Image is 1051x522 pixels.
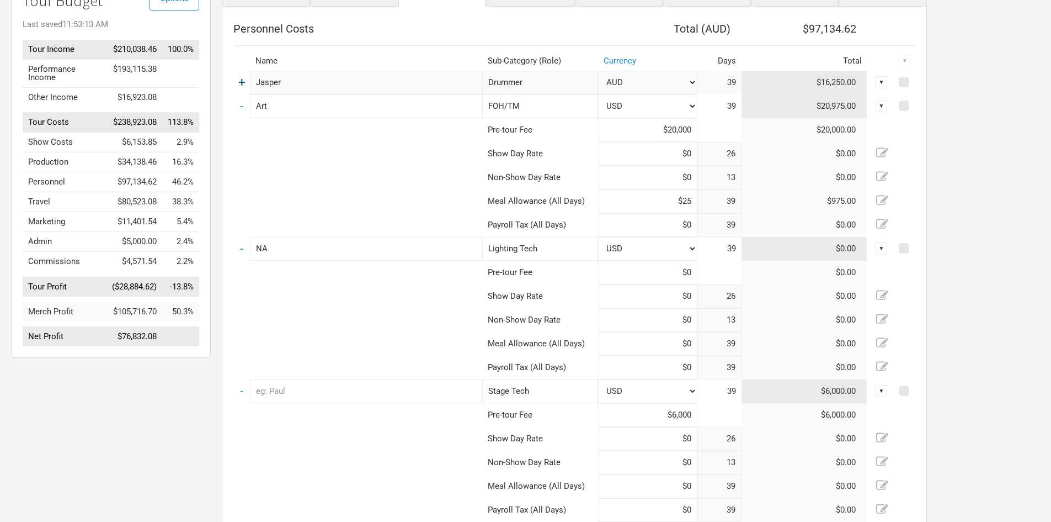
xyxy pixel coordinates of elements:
a: - [240,99,243,113]
th: Personnel Costs [233,18,598,40]
td: $0.00 [741,284,867,308]
td: $97,134.62 [106,172,162,192]
th: Days [697,51,741,71]
td: $193,115.38 [106,59,162,87]
div: Lighting Tech [482,237,598,261]
th: Name [250,51,482,71]
div: Drummer [482,71,598,94]
td: $20,000.00 [741,118,867,142]
td: Tour Costs as % of Tour Income [162,113,199,133]
td: $6,000.00 [741,379,867,403]
a: + [238,75,246,89]
td: Personnel [23,172,106,192]
td: $0.00 [741,498,867,522]
td: Pre-tour Fee [482,118,598,142]
td: Marketing [23,212,106,232]
td: Other Income [23,87,106,107]
td: Personnel as % of Tour Income [162,172,199,192]
td: $80,523.08 [106,192,162,212]
td: Show Day Rate [482,142,598,166]
td: $0.00 [741,213,867,237]
td: Payroll Tax (All Days) [482,498,598,522]
td: Production [23,152,106,172]
td: 39 [697,94,741,118]
td: $210,038.46 [106,40,162,60]
div: Last saved 11:53:13 AM [23,20,199,29]
td: $975.00 [741,189,867,213]
td: Net Profit [23,327,106,347]
td: Non-Show Day Rate [482,451,598,474]
td: $0.00 [741,308,867,332]
td: Non-Show Day Rate [482,166,598,189]
td: $0.00 [741,451,867,474]
td: 39 [697,237,741,261]
td: $11,401.54 [106,212,162,232]
input: eg: Janis [250,94,482,118]
td: Travel [23,192,106,212]
td: Meal Allowance (All Days) [482,332,598,356]
td: 39 [697,379,741,403]
td: Tour Profit [23,277,106,297]
td: Show Costs [23,133,106,152]
td: Meal Allowance (All Days) [482,474,598,498]
th: Sub-Category (Role) [482,51,598,71]
input: eg: Paul [250,379,482,403]
td: 39 [697,71,741,94]
div: Stage Tech [482,379,598,403]
a: - [240,384,243,398]
td: Merch Profit [23,302,106,321]
div: ▼ [899,55,911,67]
td: Performance Income [23,59,106,87]
td: $76,832.08 [106,327,162,347]
td: Production as % of Tour Income [162,152,199,172]
td: Other Income as % of Tour Income [162,87,199,107]
td: Pre-tour Fee [482,403,598,427]
td: Payroll Tax (All Days) [482,356,598,379]
div: ▼ [876,385,888,397]
td: Commissions as % of Tour Income [162,252,199,272]
td: $0.00 [741,474,867,498]
td: Tour Costs [23,113,106,133]
th: $97,134.62 [741,18,867,40]
td: Show Day Rate [482,427,598,451]
td: Performance Income as % of Tour Income [162,59,199,87]
td: $34,138.46 [106,152,162,172]
td: $238,923.08 [106,113,162,133]
td: Travel as % of Tour Income [162,192,199,212]
div: ▼ [876,242,888,255]
td: $20,975.00 [741,94,867,118]
td: Marketing as % of Tour Income [162,212,199,232]
td: $0.00 [741,166,867,189]
th: Total [741,51,867,71]
div: ▼ [876,76,888,88]
td: $4,571.54 [106,252,162,272]
td: ($28,884.62) [106,277,162,297]
td: Show Costs as % of Tour Income [162,133,199,152]
td: Tour Income as % of Tour Income [162,40,199,60]
a: Currency [604,56,636,66]
td: Admin as % of Tour Income [162,232,199,252]
input: eg: Yoko [250,71,482,94]
td: $0.00 [741,356,867,379]
div: ▼ [876,100,888,112]
td: Non-Show Day Rate [482,308,598,332]
td: $6,000.00 [741,403,867,427]
td: $16,923.08 [106,87,162,107]
td: Merch Profit as % of Tour Income [162,302,199,321]
td: $5,000.00 [106,232,162,252]
td: $6,153.85 [106,133,162,152]
td: $0.00 [741,427,867,451]
td: Net Profit as % of Tour Income [162,327,199,347]
td: $16,250.00 [741,71,867,94]
div: FOH/TM [482,94,598,118]
td: $0.00 [741,237,867,261]
td: Show Day Rate [482,284,598,308]
th: Total ( AUD ) [598,18,741,40]
td: $0.00 [741,261,867,284]
td: Tour Profit as % of Tour Income [162,277,199,297]
td: Admin [23,232,106,252]
a: - [240,241,243,256]
input: eg: Lily [250,237,482,261]
td: Commissions [23,252,106,272]
td: $0.00 [741,332,867,356]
